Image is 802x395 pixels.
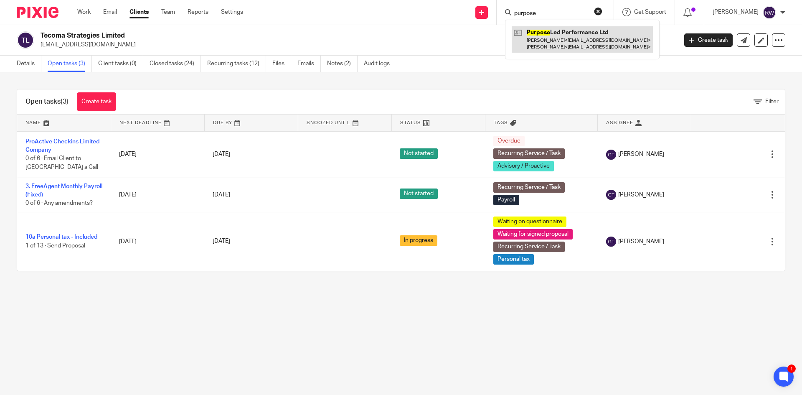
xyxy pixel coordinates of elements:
[606,150,616,160] img: svg%3E
[684,33,733,47] a: Create task
[41,41,672,49] p: [EMAIL_ADDRESS][DOMAIN_NAME]
[221,8,243,16] a: Settings
[25,139,99,153] a: ProActive Checkins Limited Company
[493,136,525,146] span: Overdue
[787,364,796,373] div: 1
[327,56,358,72] a: Notes (2)
[400,148,438,159] span: Not started
[493,217,566,227] span: Waiting on questionnaire
[17,31,34,49] img: svg%3E
[161,8,175,16] a: Team
[400,189,438,199] span: Not started
[364,56,396,72] a: Audit logs
[493,254,534,265] span: Personal tax
[606,237,616,247] img: svg%3E
[493,182,565,193] span: Recurring Service / Task
[618,150,664,158] span: [PERSON_NAME]
[48,56,92,72] a: Open tasks (3)
[297,56,321,72] a: Emails
[77,92,116,111] a: Create task
[25,200,93,206] span: 0 of 6 · Any amendments?
[400,120,421,125] span: Status
[494,120,508,125] span: Tags
[103,8,117,16] a: Email
[594,7,602,15] button: Clear
[25,243,85,249] span: 1 of 13 · Send Proposal
[17,7,58,18] img: Pixie
[513,10,589,18] input: Search
[493,161,554,171] span: Advisory / Proactive
[111,131,204,178] td: [DATE]
[111,178,204,212] td: [DATE]
[493,229,573,240] span: Waiting for signed proposal
[25,156,98,171] span: 0 of 6 · Email Client to [GEOGRAPHIC_DATA] a Call
[61,98,69,105] span: (3)
[765,99,779,104] span: Filter
[41,31,546,40] h2: Tecoma Strategies Limited
[188,8,208,16] a: Reports
[493,195,519,205] span: Payroll
[25,183,102,198] a: 3. FreeAgent Monthly Payroll (Fixed)
[213,151,230,157] span: [DATE]
[150,56,201,72] a: Closed tasks (24)
[763,6,776,19] img: svg%3E
[213,239,230,245] span: [DATE]
[111,212,204,271] td: [DATE]
[606,190,616,200] img: svg%3E
[213,192,230,198] span: [DATE]
[493,242,565,252] span: Recurring Service / Task
[207,56,266,72] a: Recurring tasks (12)
[618,191,664,199] span: [PERSON_NAME]
[713,8,759,16] p: [PERSON_NAME]
[307,120,350,125] span: Snoozed Until
[400,235,437,246] span: In progress
[634,9,666,15] span: Get Support
[98,56,143,72] a: Client tasks (0)
[272,56,291,72] a: Files
[17,56,41,72] a: Details
[25,234,97,240] a: 10a Personal tax - Included
[77,8,91,16] a: Work
[129,8,149,16] a: Clients
[493,148,565,159] span: Recurring Service / Task
[618,237,664,246] span: [PERSON_NAME]
[25,97,69,106] h1: Open tasks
